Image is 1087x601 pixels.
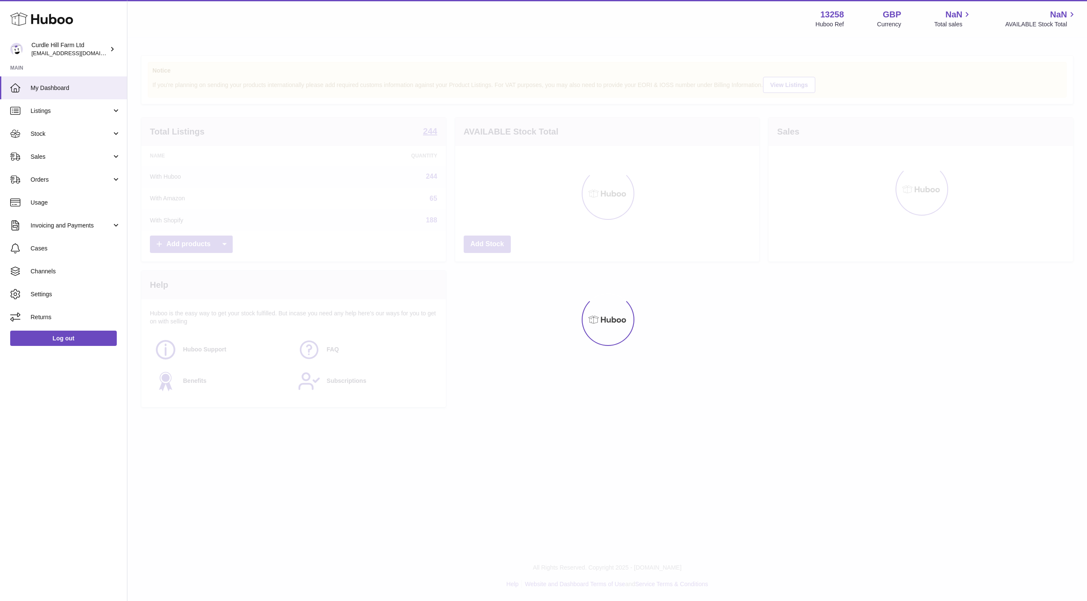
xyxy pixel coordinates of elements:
span: NaN [945,9,962,20]
span: AVAILABLE Stock Total [1005,20,1077,28]
span: Returns [31,313,121,321]
span: Orders [31,176,112,184]
span: [EMAIL_ADDRESS][DOMAIN_NAME] [31,50,125,56]
span: Channels [31,267,121,275]
span: My Dashboard [31,84,121,92]
a: NaN AVAILABLE Stock Total [1005,9,1077,28]
div: Huboo Ref [816,20,844,28]
span: Total sales [934,20,972,28]
a: NaN Total sales [934,9,972,28]
span: Invoicing and Payments [31,222,112,230]
span: NaN [1050,9,1067,20]
span: Usage [31,199,121,207]
span: Cases [31,244,121,253]
span: Settings [31,290,121,298]
span: Sales [31,153,112,161]
strong: GBP [883,9,901,20]
img: martinmarafko@gmail.com [10,43,23,56]
a: Log out [10,331,117,346]
span: Listings [31,107,112,115]
div: Curdle Hill Farm Ltd [31,41,108,57]
div: Currency [877,20,901,28]
span: Stock [31,130,112,138]
strong: 13258 [820,9,844,20]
